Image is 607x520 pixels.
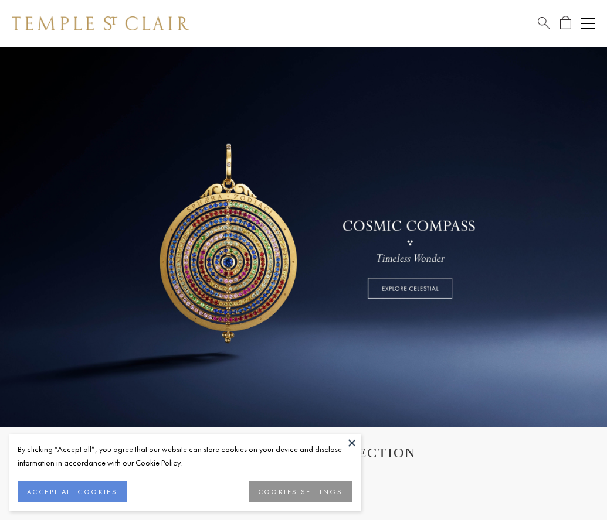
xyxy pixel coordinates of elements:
button: ACCEPT ALL COOKIES [18,481,127,502]
a: Search [538,16,550,30]
button: Open navigation [581,16,595,30]
img: Temple St. Clair [12,16,189,30]
a: Open Shopping Bag [560,16,571,30]
div: By clicking “Accept all”, you agree that our website can store cookies on your device and disclos... [18,443,352,470]
button: COOKIES SETTINGS [249,481,352,502]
